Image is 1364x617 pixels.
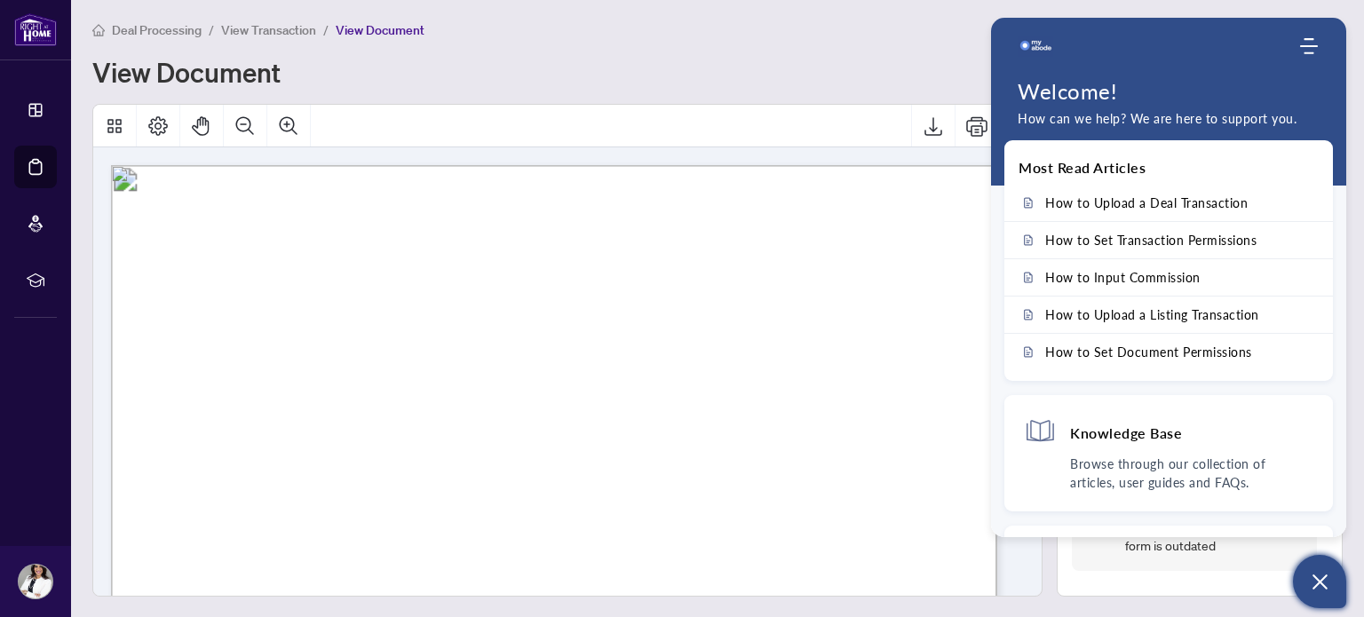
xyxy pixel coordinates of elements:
p: Browse through our collection of articles, user guides and FAQs. [1070,455,1313,492]
span: How to Upload a Listing Transaction [1045,307,1259,322]
h1: Welcome! [1018,78,1320,104]
span: View Document [336,22,424,38]
img: logo [14,13,57,46]
span: home [92,24,105,36]
div: Knowledge BaseBrowse through our collection of articles, user guides and FAQs. [1004,395,1333,511]
img: Profile Icon [19,565,52,598]
span: How to Set Transaction Permissions [1045,233,1257,248]
img: logo [1018,28,1053,64]
span: How to Upload a Deal Transaction [1045,195,1248,210]
a: How to Upload a Listing Transaction [1004,297,1333,333]
a: How to Input Commission [1004,259,1333,296]
li: / [209,20,214,40]
a: How to Set Transaction Permissions [1004,222,1333,258]
a: How to Set Document Permissions [1004,334,1333,370]
span: How to Set Document Permissions [1045,344,1252,360]
span: Company logo [1018,28,1053,64]
div: Modules Menu [1297,37,1320,55]
span: How to Input Commission [1045,270,1201,285]
a: How to Upload a Deal Transaction [1004,185,1333,221]
p: How can we help? We are here to support you. [1018,109,1320,129]
h1: View Document [92,58,281,86]
span: Deal Processing [112,22,202,38]
button: Open asap [1293,555,1346,608]
h4: Knowledge Base [1070,423,1182,442]
li: / [323,20,329,40]
span: View Transaction [221,22,316,38]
